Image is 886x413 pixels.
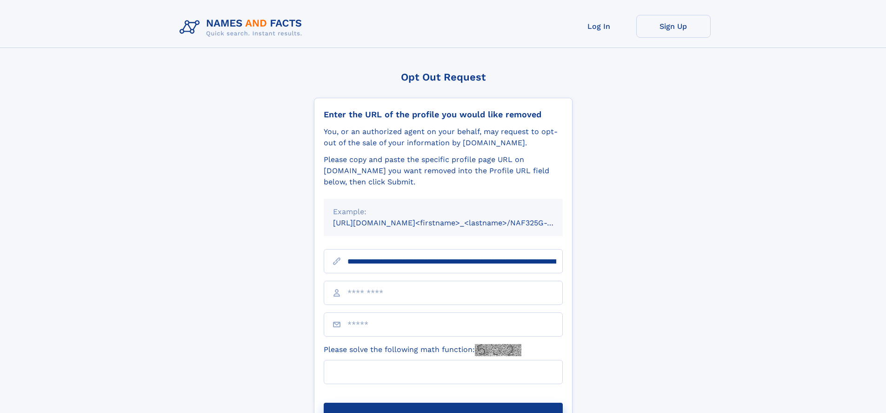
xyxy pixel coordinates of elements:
[333,218,580,227] small: [URL][DOMAIN_NAME]<firstname>_<lastname>/NAF325G-xxxxxxxx
[636,15,711,38] a: Sign Up
[324,126,563,149] div: You, or an authorized agent on your behalf, may request to opt-out of the sale of your informatio...
[333,206,553,217] div: Example:
[324,344,521,356] label: Please solve the following math function:
[562,15,636,38] a: Log In
[324,109,563,120] div: Enter the URL of the profile you would like removed
[314,71,573,83] div: Opt Out Request
[324,154,563,188] div: Please copy and paste the specific profile page URL on [DOMAIN_NAME] you want removed into the Pr...
[176,15,310,40] img: Logo Names and Facts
